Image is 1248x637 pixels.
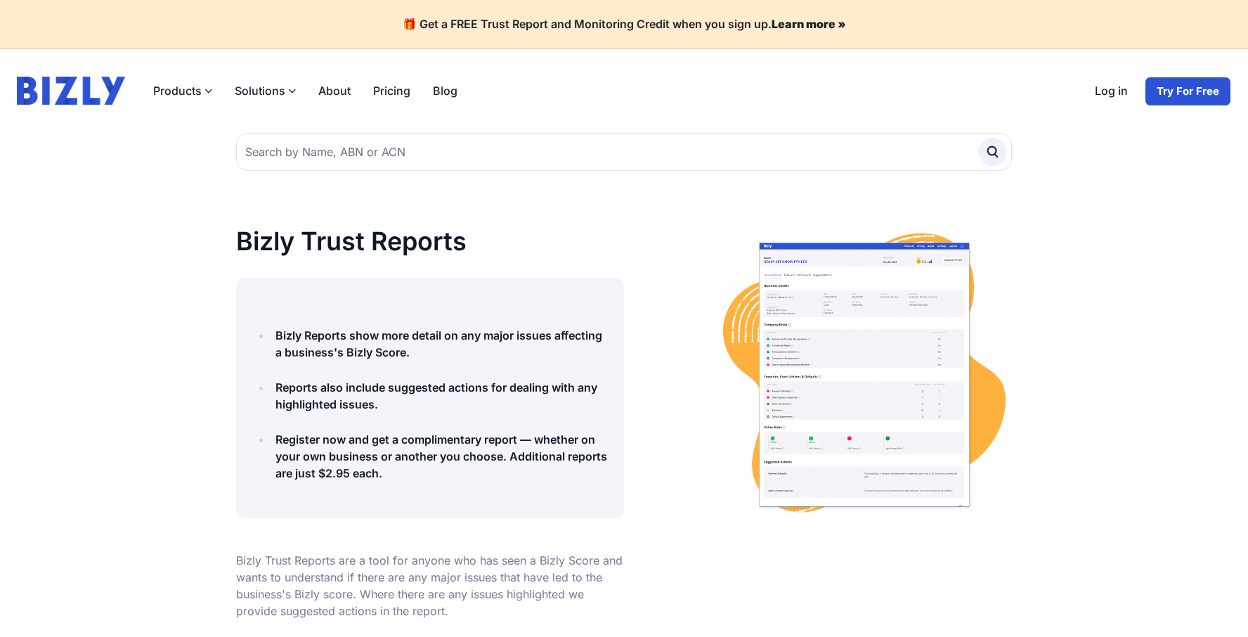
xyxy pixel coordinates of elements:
img: bizly_logo.svg [17,77,125,105]
h4: Bizly Reports show more detail on any major issues affecting a business's Bizly Score. [275,327,607,361]
label: Products [142,77,223,105]
a: Try For Free [1145,77,1231,106]
input: Search by Name, ABN or ACN [236,133,1012,171]
h1: Bizly Trust Reports [236,227,624,255]
a: Log in [1084,77,1139,106]
h4: Register now and get a complimentary report — whether on your own business or another you choose.... [275,431,607,482]
a: Pricing [362,77,422,105]
p: Bizly Trust Reports are a tool for anyone who has seen a Bizly Score and wants to understand if t... [236,552,624,619]
label: Solutions [223,77,307,105]
img: report [717,227,1012,522]
h4: Reports also include suggested actions for dealing with any highlighted issues. [275,379,607,413]
h4: 🎁 Get a FREE Trust Report and Monitoring Credit when you sign up. [17,17,1231,31]
a: Blog [422,77,469,105]
a: About [307,77,362,105]
a: Learn more » [772,17,846,31]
